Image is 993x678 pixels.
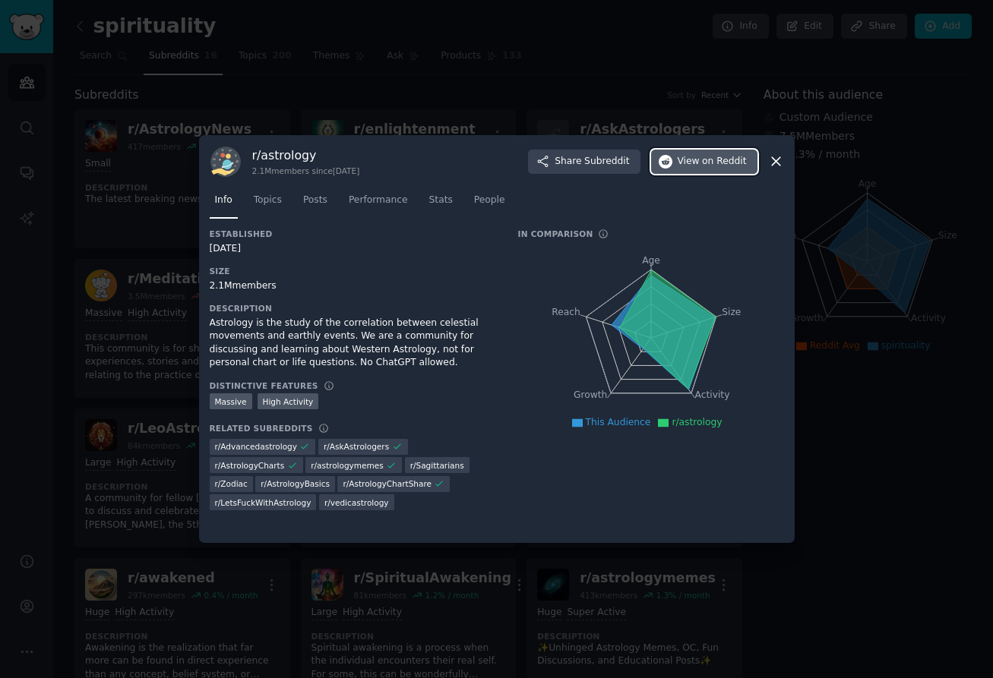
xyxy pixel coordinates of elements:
[215,460,285,471] span: r/ AstrologyCharts
[210,229,497,239] h3: Established
[410,460,464,471] span: r/ Sagittarians
[694,389,729,400] tspan: Activity
[324,497,389,508] span: r/ vedicastrology
[555,155,629,169] span: Share
[343,478,432,489] span: r/ AstrologyChartShare
[210,242,497,256] div: [DATE]
[702,155,746,169] span: on Reddit
[469,188,511,219] a: People
[210,423,313,434] h3: Related Subreddits
[215,478,248,489] span: r/ Zodiac
[642,255,660,266] tspan: Age
[215,441,297,452] span: r/ Advancedastrology
[210,303,497,314] h3: Description
[584,155,629,169] span: Subreddit
[672,417,722,427] span: r/astrology
[210,393,252,409] div: Massive
[722,306,741,317] tspan: Size
[261,478,330,489] span: r/ AstrologyBasics
[586,417,651,427] span: This Audience
[252,166,360,176] div: 2.1M members since [DATE]
[424,188,458,219] a: Stats
[429,194,453,207] span: Stats
[258,393,319,409] div: High Activity
[349,194,408,207] span: Performance
[215,194,232,207] span: Info
[574,389,607,400] tspan: Growth
[210,188,238,219] a: Info
[298,188,333,219] a: Posts
[210,279,497,293] div: 2.1M members
[210,266,497,276] h3: Size
[248,188,287,219] a: Topics
[210,317,497,370] div: Astrology is the study of the correlation between celestial movements and earthly events. We are ...
[474,194,505,207] span: People
[252,147,360,163] h3: r/ astrology
[518,229,593,239] h3: In Comparison
[215,497,311,508] span: r/ LetsFuckWithAstrology
[343,188,413,219] a: Performance
[324,441,389,452] span: r/ AskAstrologers
[254,194,282,207] span: Topics
[210,380,318,391] h3: Distinctive Features
[528,150,640,174] button: ShareSubreddit
[210,146,242,178] img: astrology
[552,306,580,317] tspan: Reach
[311,460,383,471] span: r/ astrologymemes
[651,150,757,174] button: Viewon Reddit
[678,155,747,169] span: View
[303,194,327,207] span: Posts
